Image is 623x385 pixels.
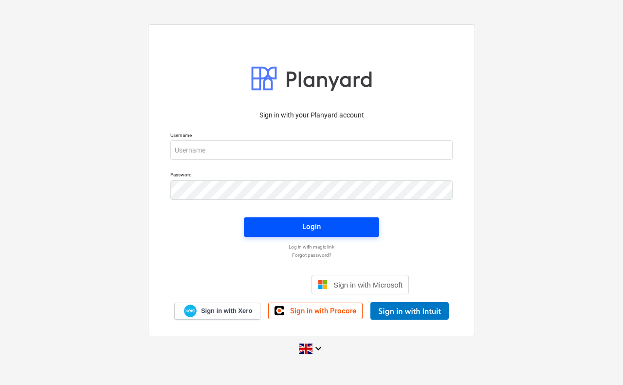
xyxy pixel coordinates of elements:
button: Login [244,217,379,237]
a: Sign in with Procore [268,303,363,319]
div: Login [302,220,321,233]
img: Microsoft logo [318,280,328,289]
p: Sign in with your Planyard account [170,110,453,120]
iframe: Sign in with Google Button [209,274,309,295]
span: Sign in with Procore [290,307,356,315]
i: keyboard_arrow_down [312,343,324,354]
p: Password [170,172,453,180]
input: Username [170,140,453,160]
img: Xero logo [184,305,197,318]
a: Log in with magic link [165,244,458,250]
a: Forgot password? [165,252,458,258]
span: Sign in with Xero [201,307,252,315]
p: Username [170,132,453,140]
a: Sign in with Xero [174,303,261,320]
span: Sign in with Microsoft [333,281,403,289]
